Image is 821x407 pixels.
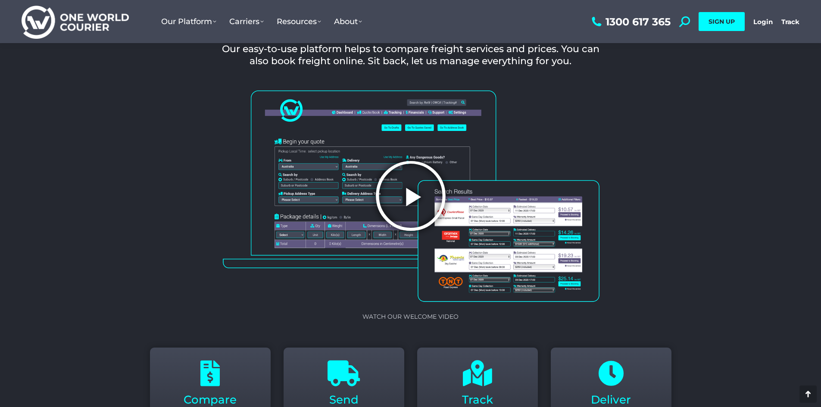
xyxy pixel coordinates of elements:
[328,8,368,35] a: About
[590,16,671,27] a: 1300 617 365
[709,18,735,25] span: SIGN UP
[155,8,223,35] a: Our Platform
[329,393,359,407] span: Send
[753,18,773,26] a: Login
[223,8,270,35] a: Carriers
[462,393,493,407] span: Track
[374,159,447,233] div: Play Video
[270,8,328,35] a: Resources
[217,87,605,305] img: business frieght
[161,17,216,26] span: Our Platform
[277,17,321,26] span: Resources
[22,4,129,39] img: One World Courier
[184,393,237,407] span: Compare
[219,43,602,68] h3: Our easy-to-use platform helps to compare freight services and prices. You can also book freight ...
[217,314,605,320] p: Watch our Welcome video
[334,17,362,26] span: About
[591,393,631,407] span: Deliver
[781,18,799,26] a: Track
[229,17,264,26] span: Carriers
[699,12,745,31] a: SIGN UP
